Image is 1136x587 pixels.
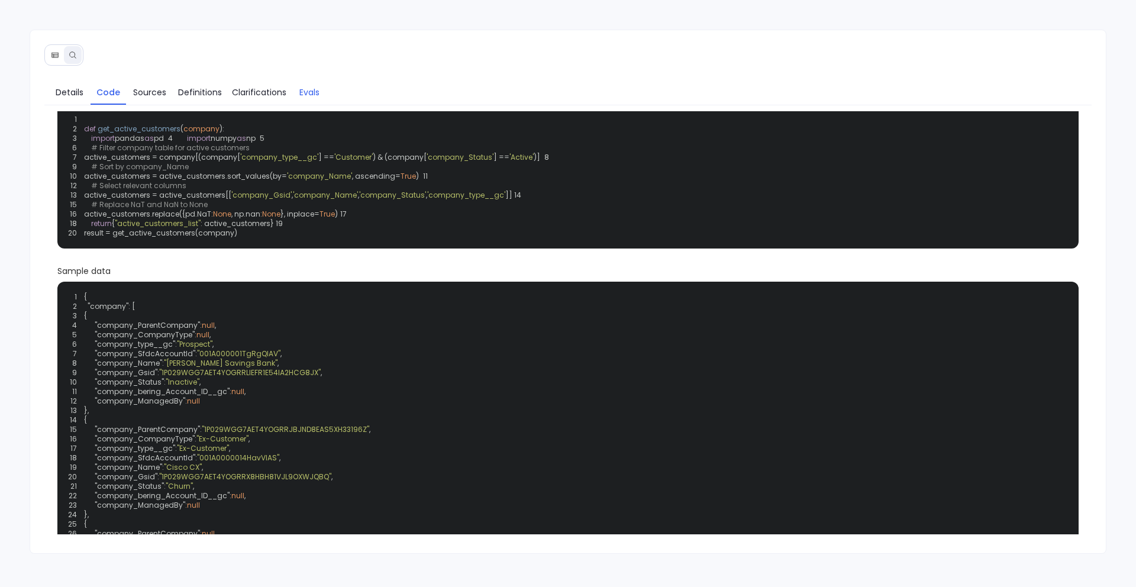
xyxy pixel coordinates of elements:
span: "[PERSON_NAME] Savings Bank" [164,359,277,368]
span: "Ex-Customer" [177,444,229,453]
span: "1P029WGG7AET4YOGRRX8HBH81VJL9OXWJQBQ" [159,472,331,482]
span: "001A0000014HavVIAS" [197,453,279,463]
span: : [157,368,159,378]
span: 26 [61,529,84,538]
span: "Cisco CX" [164,463,202,472]
span: , [212,340,214,349]
span: 13 [61,406,84,415]
span: { [61,415,1076,425]
span: Definitions [178,86,222,99]
span: null [187,396,200,406]
span: 1 [61,292,84,302]
span: null [202,321,215,330]
span: , [369,425,370,434]
span: { [61,311,1076,321]
span: 'company_Name' [293,190,358,200]
span: , [215,321,216,330]
span: 'Customer' [334,152,373,162]
span: # Select relevant columns [91,180,186,191]
span: 11 [61,387,84,396]
span: , [280,349,282,359]
span: "company_SfdcAccountId" [95,453,195,463]
span: , [248,434,250,444]
span: , [426,190,427,200]
span: , np.nan: [231,209,262,219]
span: np [246,133,256,143]
span: , [277,359,279,368]
span: : [230,491,231,501]
span: "company_CompanyType" [95,330,195,340]
span: # Replace NaT and NaN to None [91,199,208,209]
span: "company_bering_Account_ID__gc" [95,491,230,501]
span: ( [180,124,183,134]
span: active_customers = active_customers.sort_values(by= [84,171,287,181]
span: None [213,209,231,219]
span: 17 [338,209,354,219]
span: pd [154,133,164,143]
span: 20 [61,472,84,482]
span: Evals [299,86,319,99]
span: : [185,501,187,510]
span: 'company_Status' [427,152,493,162]
span: "company_Status" [95,378,164,387]
span: company [183,124,220,134]
span: numpy [211,133,237,143]
span: ] == [318,152,334,162]
span: , [321,368,322,378]
span: : [162,463,164,472]
span: null [202,529,215,538]
span: null [196,330,209,340]
span: "Inactive" [166,378,199,387]
span: True [401,171,416,181]
span: 'company_type__gc' [427,190,505,200]
span: ) [335,209,338,219]
span: 10 [68,172,84,181]
span: active_customers = company[(company[ [84,152,240,162]
span: 18 [68,219,84,228]
span: , [331,472,333,482]
span: }, [61,406,1076,415]
span: "company_bering_Account_ID__gc" [95,387,230,396]
span: : [164,482,166,491]
span: "company_type__gc" [95,340,175,349]
span: "Prospect" [177,340,212,349]
span: "company_ManagedBy" [95,396,185,406]
span: )] [534,152,540,162]
span: : [185,396,187,406]
span: Clarifications [232,86,286,99]
span: ] == [493,152,509,162]
span: # Filter company table for active customers [91,143,250,153]
span: 4 [61,321,84,330]
span: import [91,133,115,143]
span: , [292,190,293,200]
span: "company_SfdcAccountId" [95,349,195,359]
span: 19 [274,219,290,228]
span: 5 [61,330,84,340]
span: 'company_Status' [359,190,426,200]
span: 22 [61,491,84,501]
span: return [91,218,112,228]
span: "company_ParentCompany" [95,425,200,434]
span: ) & (company[ [373,152,427,162]
span: : [195,349,197,359]
span: 23 [61,501,84,510]
span: : [ [128,302,135,311]
span: "company_Name" [95,359,162,368]
span: ) [416,171,419,181]
span: 13 [68,191,84,200]
span: null [187,501,200,510]
span: "1P029WGG7AET4YOGRRLIEFR1E54IA2HCG8JX" [159,368,321,378]
span: : [164,378,166,387]
span: }, inplace= [280,209,319,219]
span: { [84,292,87,302]
span: 18 [61,453,84,463]
span: { [112,218,115,228]
span: "1P029WGG7AET4YOGRRJBJND8EAS5XH33196Z" [202,425,369,434]
span: , ascending= [352,171,401,181]
span: 16 [68,209,84,219]
span: "company_ParentCompany" [95,321,200,330]
span: 14 [61,415,84,425]
span: , [209,330,211,340]
span: ]] [505,190,512,200]
span: , [358,190,359,200]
